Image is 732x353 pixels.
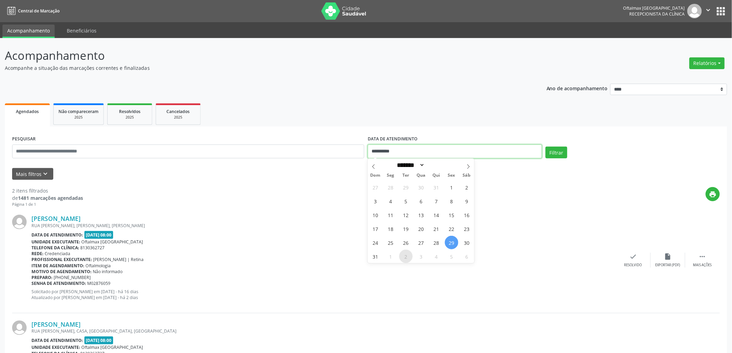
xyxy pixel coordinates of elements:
label: DATA DE ATENDIMENTO [368,134,418,145]
span: Seg [383,173,398,178]
span: M02876059 [88,280,111,286]
span: Agosto 29, 2025 [445,236,458,249]
span: Agosto 16, 2025 [460,208,474,222]
select: Month [395,161,425,169]
button: Relatórios [689,57,725,69]
p: Acompanhamento [5,47,511,64]
b: Senha de atendimento: [31,280,86,286]
span: [DATE] 08:00 [84,231,113,239]
b: Unidade executante: [31,344,80,350]
span: Agosto 4, 2025 [384,194,397,208]
span: Agendados [16,109,39,114]
img: img [12,321,27,335]
span: Agosto 22, 2025 [445,222,458,235]
a: Central de Marcação [5,5,60,17]
span: [DATE] 08:00 [84,336,113,344]
span: 8130362727 [81,245,105,251]
b: Data de atendimento: [31,337,83,343]
span: Oftalmax [GEOGRAPHIC_DATA] [82,344,143,350]
b: Preparo: [31,275,53,280]
span: Agosto 7, 2025 [430,194,443,208]
b: Item de agendamento: [31,263,84,269]
span: Agosto 13, 2025 [414,208,428,222]
div: Resolvido [624,263,642,268]
img: img [687,4,702,18]
button:  [702,4,715,18]
span: Oftalmologia [86,263,111,269]
span: Julho 29, 2025 [399,180,413,194]
b: Motivo de agendamento: [31,269,92,275]
span: Agosto 6, 2025 [414,194,428,208]
button: print [706,187,720,201]
div: Mais ações [693,263,712,268]
span: Setembro 6, 2025 [460,250,474,263]
span: Recepcionista da clínica [630,11,685,17]
span: Sex [444,173,459,178]
span: Agosto 17, 2025 [369,222,382,235]
a: [PERSON_NAME] [31,321,81,328]
b: Rede: [31,251,44,257]
button: Filtrar [546,147,567,158]
span: Dom [368,173,383,178]
div: Exportar (PDF) [656,263,680,268]
span: Setembro 1, 2025 [384,250,397,263]
span: [PERSON_NAME] | Retina [93,257,144,262]
label: PESQUISAR [12,134,36,145]
span: Agosto 15, 2025 [445,208,458,222]
span: Sáb [459,173,474,178]
b: Profissional executante: [31,257,92,262]
span: Agosto 11, 2025 [384,208,397,222]
a: Beneficiários [62,25,101,37]
i: check [630,253,637,260]
span: Agosto 31, 2025 [369,250,382,263]
div: RUA [PERSON_NAME], CASA, [GEOGRAPHIC_DATA], [GEOGRAPHIC_DATA] [31,328,616,334]
span: Setembro 5, 2025 [445,250,458,263]
div: Página 1 de 1 [12,202,83,207]
span: Julho 28, 2025 [384,180,397,194]
p: Ano de acompanhamento [547,84,608,92]
p: Acompanhe a situação das marcações correntes e finalizadas [5,64,511,72]
span: Agosto 2, 2025 [460,180,474,194]
span: Agosto 1, 2025 [445,180,458,194]
span: Agosto 28, 2025 [430,236,443,249]
div: 2025 [161,115,195,120]
span: Agosto 26, 2025 [399,236,413,249]
span: Não compareceram [58,109,99,114]
span: Não informado [93,269,123,275]
span: Agosto 18, 2025 [384,222,397,235]
img: img [12,215,27,229]
div: Oftalmax [GEOGRAPHIC_DATA] [623,5,685,11]
span: Central de Marcação [18,8,60,14]
span: Resolvidos [119,109,140,114]
span: Qui [429,173,444,178]
span: Agosto 3, 2025 [369,194,382,208]
div: 2025 [112,115,147,120]
span: Setembro 2, 2025 [399,250,413,263]
button: apps [715,5,727,17]
strong: 1481 marcações agendadas [18,195,83,201]
span: Agosto 14, 2025 [430,208,443,222]
b: Telefone da clínica: [31,245,79,251]
div: RUA [PERSON_NAME], [PERSON_NAME], [PERSON_NAME] [31,223,616,229]
span: Agosto 21, 2025 [430,222,443,235]
i: insert_drive_file [664,253,672,260]
span: Cancelados [167,109,190,114]
span: Agosto 5, 2025 [399,194,413,208]
span: Agosto 25, 2025 [384,236,397,249]
span: Agosto 9, 2025 [460,194,474,208]
span: Julho 31, 2025 [430,180,443,194]
span: Oftalmax [GEOGRAPHIC_DATA] [82,239,143,245]
i: print [709,191,717,198]
span: Agosto 20, 2025 [414,222,428,235]
div: 2 itens filtrados [12,187,83,194]
i:  [699,253,706,260]
input: Year [425,161,448,169]
span: Agosto 23, 2025 [460,222,474,235]
span: Agosto 10, 2025 [369,208,382,222]
span: Agosto 24, 2025 [369,236,382,249]
span: Ter [398,173,413,178]
i:  [705,6,712,14]
b: Data de atendimento: [31,232,83,238]
span: Qua [413,173,429,178]
p: Solicitado por [PERSON_NAME] em [DATE] - há 16 dias Atualizado por [PERSON_NAME] em [DATE] - há 2... [31,289,616,300]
